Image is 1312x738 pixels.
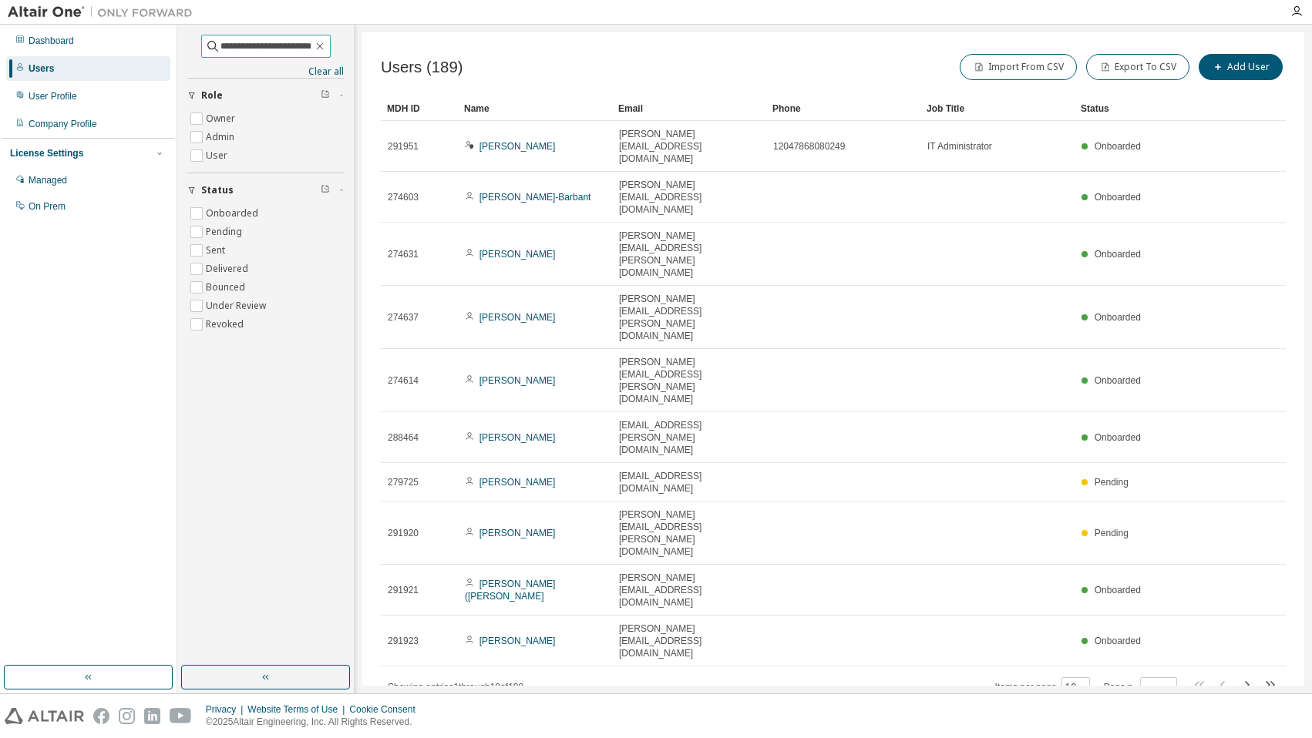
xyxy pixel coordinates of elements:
span: Onboarded [1095,432,1141,443]
a: Clear all [187,65,344,78]
span: IT Administrator [927,140,992,153]
img: linkedin.svg [144,708,160,724]
span: 291951 [388,140,419,153]
div: Privacy [206,703,247,716]
a: [PERSON_NAME] [479,312,556,323]
label: Revoked [206,315,247,334]
div: Users [29,62,54,75]
label: Pending [206,223,245,241]
div: Cookie Consent [349,703,424,716]
div: Name [464,96,606,121]
div: User Profile [29,90,77,102]
img: altair_logo.svg [5,708,84,724]
span: Clear filter [321,184,330,196]
a: [PERSON_NAME] [479,432,556,443]
div: Status [1081,96,1206,121]
span: Onboarded [1095,249,1141,260]
span: Pending [1095,528,1129,538]
img: youtube.svg [170,708,192,724]
a: [PERSON_NAME]-Barbant [479,192,591,203]
a: [PERSON_NAME] [479,249,556,260]
button: Add User [1199,54,1283,80]
span: Items per page [995,677,1090,697]
span: [PERSON_NAME][EMAIL_ADDRESS][DOMAIN_NAME] [619,572,759,609]
span: [EMAIL_ADDRESS][PERSON_NAME][DOMAIN_NAME] [619,419,759,456]
span: 288464 [388,431,419,444]
span: 291921 [388,584,419,596]
span: 274631 [388,248,419,260]
button: Export To CSV [1086,54,1189,80]
div: Email [618,96,760,121]
span: 274614 [388,374,419,387]
span: Onboarded [1095,375,1141,386]
div: License Settings [10,147,83,159]
span: 12047868080249 [773,140,845,153]
button: Role [187,79,344,112]
span: [PERSON_NAME][EMAIL_ADDRESS][DOMAIN_NAME] [619,179,759,216]
span: [EMAIL_ADDRESS][DOMAIN_NAME] [619,470,759,495]
div: Website Terms of Use [247,703,349,716]
span: 274603 [388,191,419,203]
div: Job Title [927,96,1068,121]
span: 279725 [388,476,419,488]
div: Phone [772,96,914,121]
label: User [206,146,230,165]
label: Owner [206,109,238,128]
span: 274637 [388,311,419,324]
label: Bounced [206,278,248,297]
span: [PERSON_NAME][EMAIL_ADDRESS][PERSON_NAME][DOMAIN_NAME] [619,356,759,405]
span: 291923 [388,635,419,647]
span: 291920 [388,527,419,539]
span: Onboarded [1095,192,1141,203]
div: Company Profile [29,118,97,130]
span: Onboarded [1095,312,1141,323]
span: [PERSON_NAME][EMAIL_ADDRESS][PERSON_NAME][DOMAIN_NAME] [619,508,759,558]
span: Page n. [1104,677,1177,697]
button: 10 [1065,681,1086,693]
a: [PERSON_NAME] ([PERSON_NAME] [465,579,555,602]
span: Status [201,184,234,196]
span: Onboarded [1095,141,1141,152]
img: Altair One [8,5,200,20]
label: Delivered [206,260,251,278]
label: Admin [206,128,237,146]
a: [PERSON_NAME] [479,375,556,386]
div: On Prem [29,200,66,213]
span: Pending [1095,477,1129,488]
span: Showing entries 1 through 10 of 189 [388,682,523,693]
a: [PERSON_NAME] [479,528,556,538]
span: [PERSON_NAME][EMAIL_ADDRESS][DOMAIN_NAME] [619,622,759,659]
span: Users (189) [381,59,463,76]
button: Status [187,173,344,207]
span: [PERSON_NAME][EMAIL_ADDRESS][PERSON_NAME][DOMAIN_NAME] [619,293,759,342]
span: [PERSON_NAME][EMAIL_ADDRESS][PERSON_NAME][DOMAIN_NAME] [619,230,759,279]
span: Onboarded [1095,636,1141,646]
p: © 2025 Altair Engineering, Inc. All Rights Reserved. [206,716,425,729]
span: Onboarded [1095,585,1141,595]
span: Clear filter [321,89,330,102]
div: Managed [29,174,67,186]
a: [PERSON_NAME] [479,141,556,152]
a: [PERSON_NAME] [479,636,556,646]
label: Sent [206,241,228,260]
img: facebook.svg [93,708,109,724]
img: instagram.svg [119,708,135,724]
label: Onboarded [206,204,261,223]
button: Import From CSV [960,54,1077,80]
span: [PERSON_NAME][EMAIL_ADDRESS][DOMAIN_NAME] [619,128,759,165]
label: Under Review [206,297,269,315]
a: [PERSON_NAME] [479,477,556,488]
span: Role [201,89,223,102]
div: MDH ID [387,96,452,121]
div: Dashboard [29,35,74,47]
